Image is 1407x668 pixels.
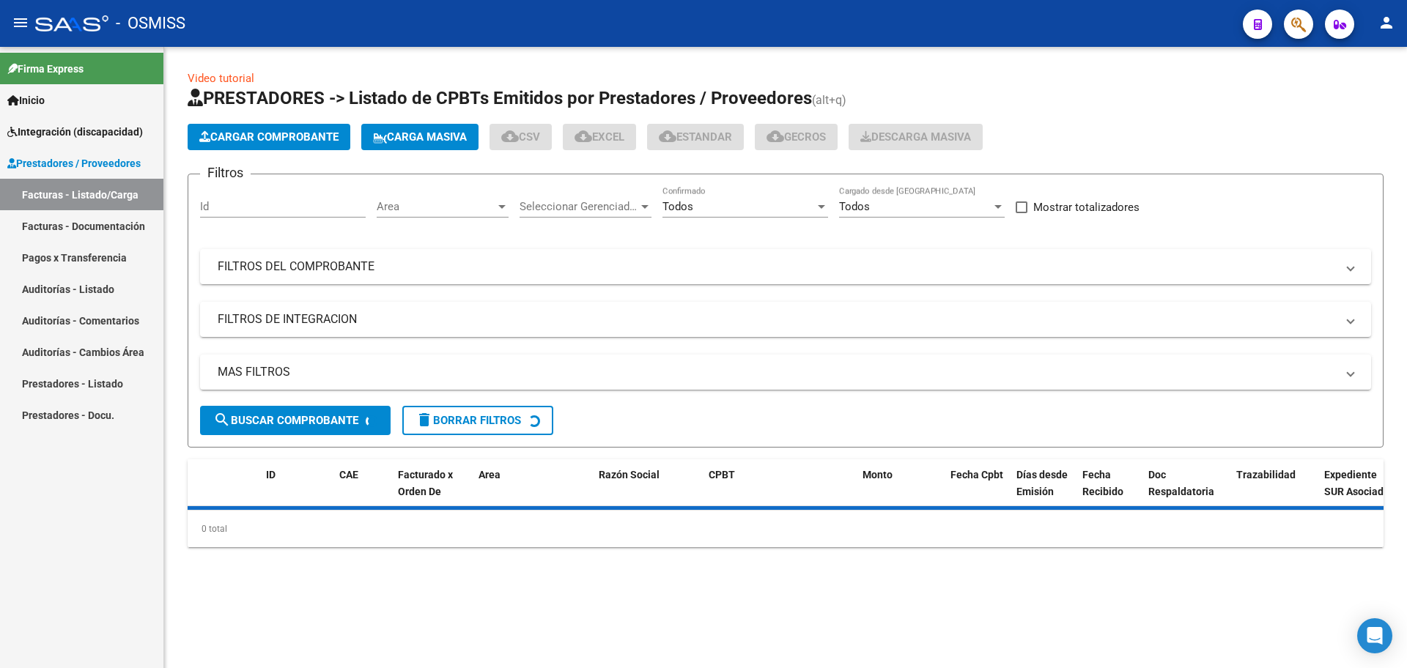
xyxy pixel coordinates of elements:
[200,302,1371,337] mat-expansion-panel-header: FILTROS DE INTEGRACION
[200,249,1371,284] mat-expansion-panel-header: FILTROS DEL COMPROBANTE
[213,411,231,428] mat-icon: search
[199,130,339,144] span: Cargar Comprobante
[662,200,693,213] span: Todos
[767,130,826,144] span: Gecros
[479,469,501,480] span: Area
[392,459,473,524] datatable-header-cell: Facturado x Orden De
[709,469,735,480] span: CPBT
[1318,459,1399,524] datatable-header-cell: Expediente SUR Asociado
[7,61,84,77] span: Firma Express
[339,469,358,480] span: CAE
[361,124,479,150] button: Carga Masiva
[402,406,553,435] button: Borrar Filtros
[373,130,467,144] span: Carga Masiva
[200,355,1371,390] mat-expansion-panel-header: MAS FILTROS
[473,459,572,524] datatable-header-cell: Area
[520,200,638,213] span: Seleccionar Gerenciador
[575,130,624,144] span: EXCEL
[945,459,1011,524] datatable-header-cell: Fecha Cpbt
[755,124,838,150] button: Gecros
[218,259,1336,275] mat-panel-title: FILTROS DEL COMPROBANTE
[398,469,453,497] span: Facturado x Orden De
[200,163,251,183] h3: Filtros
[266,469,276,480] span: ID
[1011,459,1077,524] datatable-header-cell: Días desde Emisión
[200,406,391,435] button: Buscar Comprobante
[188,88,812,108] span: PRESTADORES -> Listado de CPBTs Emitidos por Prestadores / Proveedores
[950,469,1003,480] span: Fecha Cpbt
[12,14,29,31] mat-icon: menu
[849,124,983,150] app-download-masive: Descarga masiva de comprobantes (adjuntos)
[1236,469,1296,480] span: Trazabilidad
[857,459,945,524] datatable-header-cell: Monto
[1082,469,1123,497] span: Fecha Recibido
[659,130,732,144] span: Estandar
[490,124,552,150] button: CSV
[849,124,983,150] button: Descarga Masiva
[563,124,636,150] button: EXCEL
[416,414,521,427] span: Borrar Filtros
[7,124,143,140] span: Integración (discapacidad)
[839,200,870,213] span: Todos
[501,130,540,144] span: CSV
[703,459,857,524] datatable-header-cell: CPBT
[218,364,1336,380] mat-panel-title: MAS FILTROS
[416,411,433,428] mat-icon: delete
[116,7,185,40] span: - OSMISS
[1142,459,1230,524] datatable-header-cell: Doc Respaldatoria
[659,127,676,145] mat-icon: cloud_download
[213,414,358,427] span: Buscar Comprobante
[188,72,254,85] a: Video tutorial
[599,469,660,480] span: Razón Social
[218,311,1336,327] mat-panel-title: FILTROS DE INTEGRACION
[1016,469,1068,497] span: Días desde Emisión
[1033,198,1140,216] span: Mostrar totalizadores
[1148,469,1214,497] span: Doc Respaldatoria
[7,92,45,108] span: Inicio
[1324,469,1389,497] span: Expediente SUR Asociado
[1357,618,1392,653] div: Open Intercom Messenger
[812,93,846,107] span: (alt+q)
[593,459,703,524] datatable-header-cell: Razón Social
[377,200,495,213] span: Area
[860,130,971,144] span: Descarga Masiva
[188,124,350,150] button: Cargar Comprobante
[1230,459,1318,524] datatable-header-cell: Trazabilidad
[1378,14,1395,31] mat-icon: person
[501,127,519,145] mat-icon: cloud_download
[7,155,141,171] span: Prestadores / Proveedores
[647,124,744,150] button: Estandar
[863,469,893,480] span: Monto
[260,459,333,524] datatable-header-cell: ID
[188,511,1384,547] div: 0 total
[575,127,592,145] mat-icon: cloud_download
[333,459,392,524] datatable-header-cell: CAE
[767,127,784,145] mat-icon: cloud_download
[1077,459,1142,524] datatable-header-cell: Fecha Recibido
